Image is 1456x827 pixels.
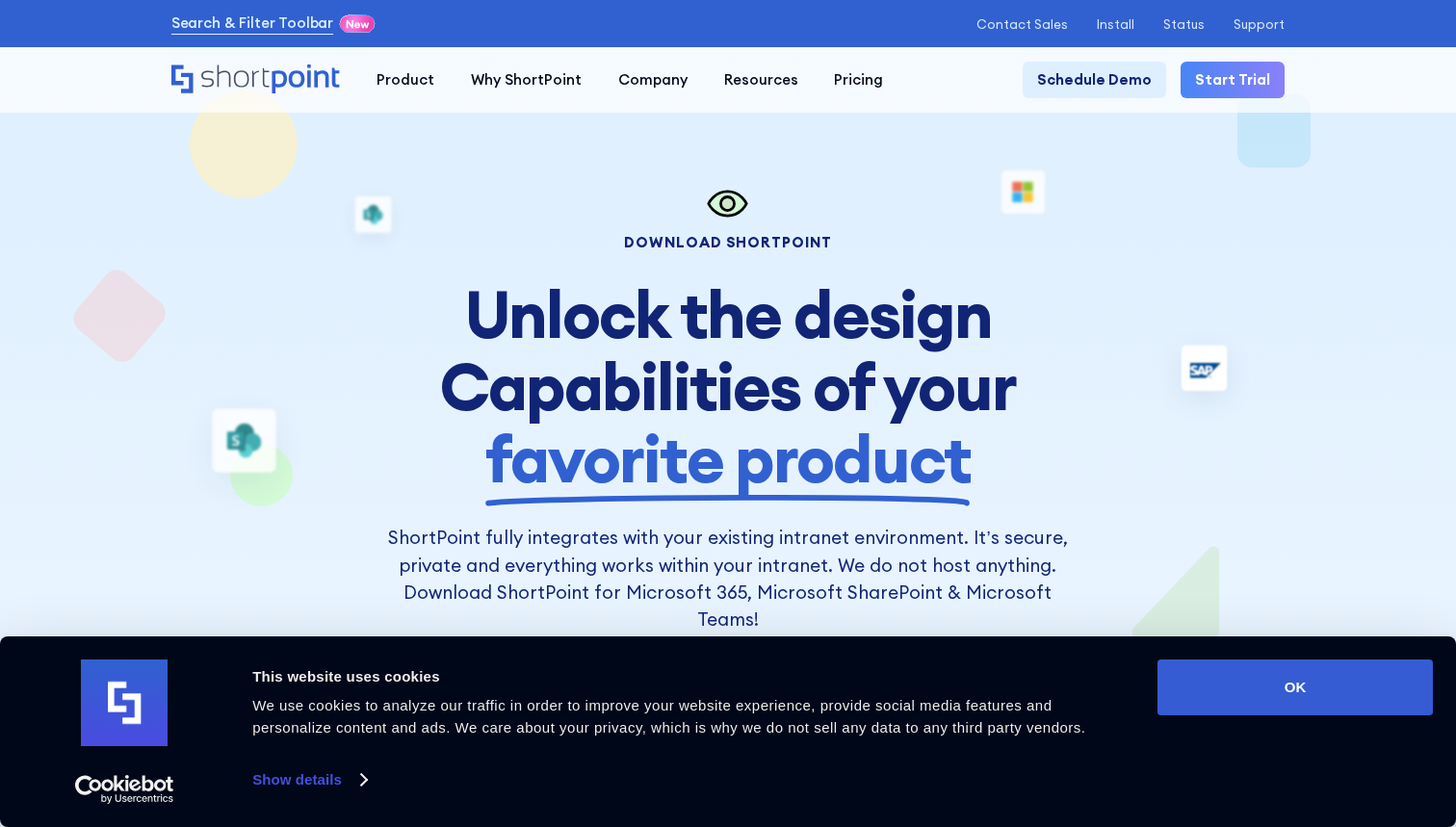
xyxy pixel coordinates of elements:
[1157,659,1433,715] button: OK
[358,62,453,98] a: Product
[453,62,600,98] a: Why ShortPoint
[387,524,1070,633] p: ShortPoint fully integrates with your existing intranet environment. It’s secure, private and eve...
[618,69,688,91] div: Company
[252,697,1085,736] span: We use cookies to analyze our traffic in order to improve your website experience, provide social...
[1181,62,1285,98] a: Start Trial
[706,62,817,98] a: Resources
[485,423,971,495] span: favorite product
[387,278,1070,495] h1: Unlock the design Capabilities of your
[252,665,1114,688] div: This website uses cookies
[171,65,341,95] a: Home
[976,17,1068,32] a: Contact Sales
[724,69,798,91] div: Resources
[1163,17,1205,32] a: Status
[171,13,334,35] a: Search & Filter Toolbar
[387,235,1070,249] div: Download Shortpoint
[1023,62,1166,98] a: Schedule Demo
[1234,17,1285,32] a: Support
[600,62,706,98] a: Company
[816,62,901,98] a: Pricing
[40,775,209,804] a: Usercentrics Cookiebot - opens in a new window
[252,765,366,794] a: Show details
[377,69,434,91] div: Product
[1097,17,1134,32] a: Install
[81,659,168,746] img: logo
[834,69,883,91] div: Pricing
[471,69,582,91] div: Why ShortPoint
